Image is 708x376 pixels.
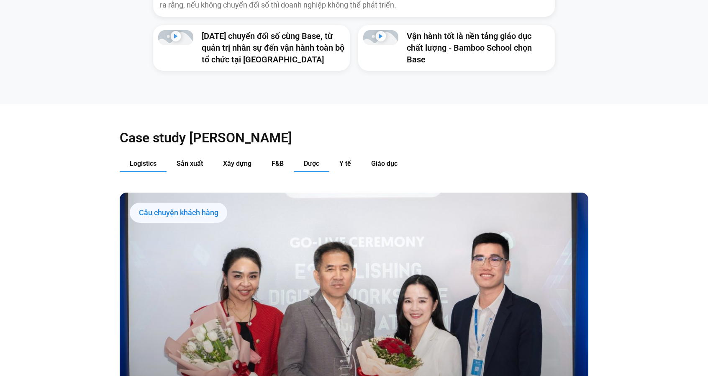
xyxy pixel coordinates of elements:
span: Logistics [130,160,156,167]
div: Phát video [171,31,181,44]
div: Phát video [376,31,386,44]
span: F&B [272,160,284,167]
span: Giáo dục [371,160,398,167]
a: Vận hành tốt là nền tảng giáo dục chất lượng - Bamboo School chọn Base [407,31,532,64]
a: [DATE] chuyển đổi số cùng Base, từ quản trị nhân sự đến vận hành toàn bộ tổ chức tại [GEOGRAPHIC_... [202,31,344,64]
h2: Case study [PERSON_NAME] [120,129,588,146]
span: Xây dựng [223,160,251,167]
div: Câu chuyện khách hàng [130,203,227,223]
span: Sản xuất [177,160,203,167]
span: Y tế [339,160,351,167]
span: Dược [304,160,319,167]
